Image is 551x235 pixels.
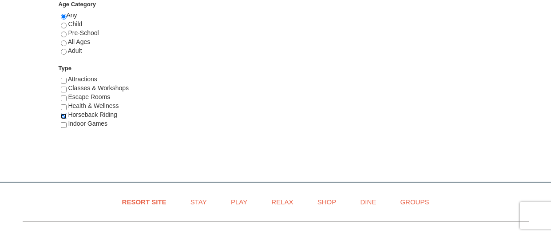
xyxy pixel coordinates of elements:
strong: Age Category [59,1,96,8]
span: Pre-School [68,29,99,36]
a: Stay [179,192,218,212]
a: Dine [349,192,387,212]
span: Child [68,20,82,28]
span: Classes & Workshops [68,84,129,92]
span: Indoor Games [68,120,107,127]
a: Resort Site [111,192,178,212]
a: Groups [389,192,440,212]
span: Adult [68,47,82,54]
span: Escape Rooms [68,93,110,100]
span: All Ages [68,38,91,45]
span: Health & Wellness [68,102,119,109]
a: Play [220,192,258,212]
a: Relax [260,192,304,212]
span: Horseback Riding [68,111,117,118]
span: Attractions [68,76,97,83]
a: Shop [306,192,348,212]
div: Any [61,11,160,64]
strong: Type [59,65,71,72]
